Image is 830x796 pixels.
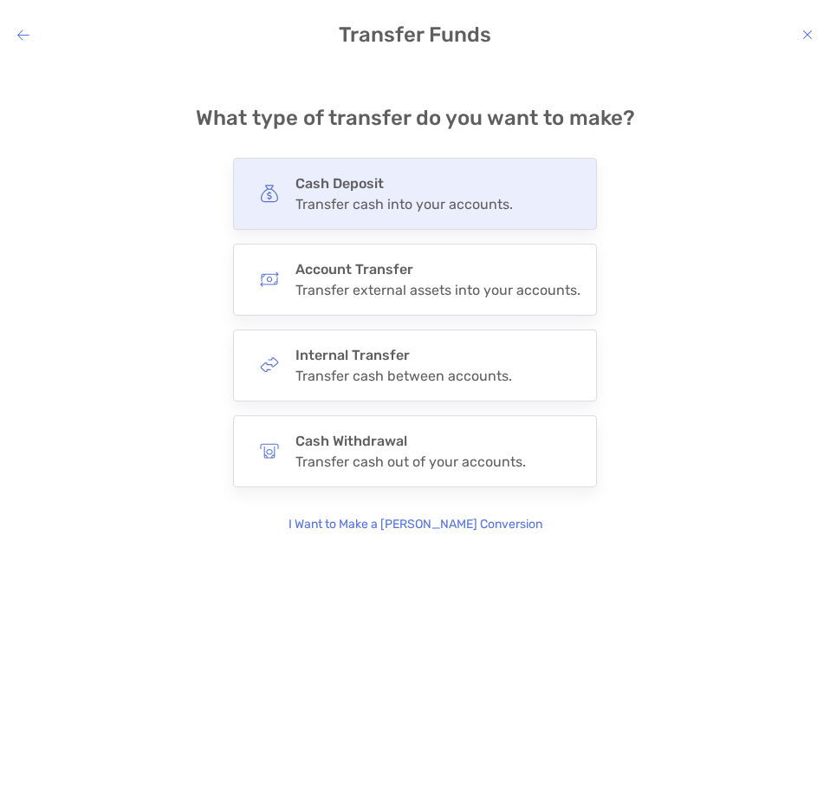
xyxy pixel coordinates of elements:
p: I Want to Make a [PERSON_NAME] Conversion [289,515,542,534]
div: Transfer cash out of your accounts. [295,453,526,470]
img: button icon [260,441,279,460]
img: button icon [260,270,279,289]
h4: Internal Transfer [295,347,512,363]
div: Transfer cash into your accounts. [295,196,513,212]
h4: Cash Deposit [295,175,513,192]
h4: What type of transfer do you want to make? [196,106,635,130]
h4: Account Transfer [295,261,580,277]
div: Transfer cash between accounts. [295,368,512,384]
div: Transfer external assets into your accounts. [295,282,580,298]
img: button icon [260,356,279,375]
h4: Cash Withdrawal [295,433,526,449]
img: button icon [260,184,279,203]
